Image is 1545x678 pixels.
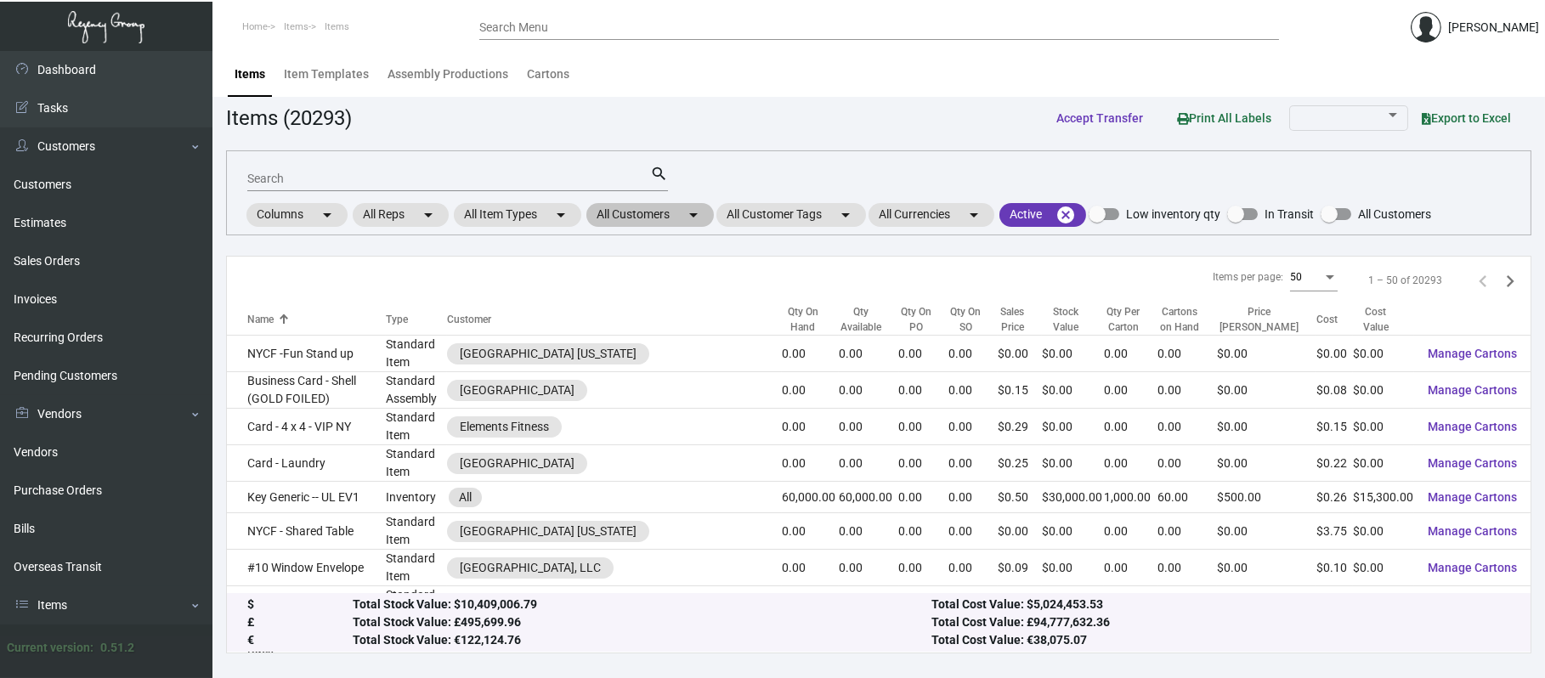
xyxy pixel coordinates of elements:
[1316,372,1353,409] td: $0.08
[1213,269,1283,285] div: Items per page:
[782,550,840,586] td: 0.00
[246,203,348,227] mat-chip: Columns
[1104,445,1157,482] td: 0.00
[1217,409,1316,445] td: $0.00
[247,312,386,327] div: Name
[782,482,840,513] td: 60,000.00
[948,586,998,623] td: 0.00
[353,632,931,650] div: Total Stock Value: €122,124.76
[839,482,898,513] td: 60,000.00
[1353,586,1414,623] td: $0.00
[1157,304,1202,335] div: Cartons on Hand
[1217,372,1316,409] td: $0.00
[1157,586,1217,623] td: 0.00
[460,381,574,399] div: [GEOGRAPHIC_DATA]
[1217,336,1316,372] td: $0.00
[1217,304,1301,335] div: Price [PERSON_NAME]
[227,586,386,623] td: Amenity Card - Whale
[1157,304,1217,335] div: Cartons on Hand
[1353,482,1414,513] td: $15,300.00
[1126,204,1220,224] span: Low inventory qty
[931,596,1510,614] div: Total Cost Value: $5,024,453.53
[839,550,898,586] td: 0.00
[998,513,1042,550] td: $0.00
[353,203,449,227] mat-chip: All Reps
[418,205,439,225] mat-icon: arrow_drop_down
[1042,372,1104,409] td: $0.00
[1265,204,1314,224] span: In Transit
[1316,513,1353,550] td: $3.75
[1368,273,1442,288] div: 1 – 50 of 20293
[998,372,1042,409] td: $0.15
[1353,304,1399,335] div: Cost Value
[460,418,549,436] div: Elements Fitness
[869,203,994,227] mat-chip: All Currencies
[1414,375,1531,405] button: Manage Cartons
[1042,482,1104,513] td: $30,000.00
[899,304,949,335] div: Qty On PO
[1042,586,1104,623] td: $0.00
[1217,304,1316,335] div: Price [PERSON_NAME]
[1353,372,1414,409] td: $0.00
[386,586,447,623] td: Standard Item
[1316,586,1353,623] td: $0.11
[386,482,447,513] td: Inventory
[716,203,866,227] mat-chip: All Customer Tags
[386,513,447,550] td: Standard Item
[227,445,386,482] td: Card - Laundry
[247,596,353,614] div: $
[782,586,840,623] td: 0.00
[839,409,898,445] td: 0.00
[1055,205,1076,225] mat-icon: cancel
[1422,111,1511,125] span: Export to Excel
[1042,304,1089,335] div: Stock Value
[1411,12,1441,42] img: admin@bootstrapmaster.com
[1316,550,1353,586] td: $0.10
[1177,111,1271,125] span: Print All Labels
[998,336,1042,372] td: $0.00
[1428,456,1517,470] span: Manage Cartons
[1408,103,1525,133] button: Export to Excel
[1217,550,1316,586] td: $0.00
[551,205,571,225] mat-icon: arrow_drop_down
[782,372,840,409] td: 0.00
[247,312,274,327] div: Name
[1414,338,1531,369] button: Manage Cartons
[1217,482,1316,513] td: $500.00
[247,632,353,650] div: €
[948,304,982,335] div: Qty On SO
[948,445,998,482] td: 0.00
[454,203,581,227] mat-chip: All Item Types
[650,164,668,184] mat-icon: search
[1104,409,1157,445] td: 0.00
[899,409,949,445] td: 0.00
[1104,550,1157,586] td: 0.00
[1353,304,1414,335] div: Cost Value
[1042,513,1104,550] td: $0.00
[7,639,93,657] div: Current version:
[1157,445,1217,482] td: 0.00
[1316,482,1353,513] td: $0.26
[386,312,447,327] div: Type
[1217,513,1316,550] td: $0.00
[998,409,1042,445] td: $0.29
[1428,347,1517,360] span: Manage Cartons
[447,304,782,336] th: Customer
[1157,372,1217,409] td: 0.00
[839,372,898,409] td: 0.00
[899,336,949,372] td: 0.00
[1497,267,1524,294] button: Next page
[839,586,898,623] td: 0.00
[1042,409,1104,445] td: $0.00
[1353,445,1414,482] td: $0.00
[242,21,268,32] span: Home
[227,482,386,513] td: Key Generic -- UL EV1
[948,372,998,409] td: 0.00
[899,445,949,482] td: 0.00
[999,203,1086,227] mat-chip: Active
[100,639,134,657] div: 0.51.2
[782,304,840,335] div: Qty On Hand
[1290,271,1302,283] span: 50
[1428,561,1517,574] span: Manage Cartons
[1428,420,1517,433] span: Manage Cartons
